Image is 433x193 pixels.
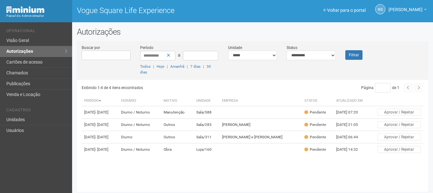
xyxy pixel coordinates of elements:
span: | [187,64,188,69]
td: [DATE] 14:32 [334,143,369,156]
a: NS [375,4,385,14]
span: - [DATE] [95,147,108,152]
h2: Autorizações [77,27,428,37]
td: [DATE] [82,119,118,131]
button: Aprovar / Rejeitar [377,121,421,128]
td: Sala/588 [194,106,219,119]
label: Unidade [228,45,242,51]
th: Motivo [161,96,194,106]
td: Diurno [118,131,161,143]
a: [PERSON_NAME] [389,8,427,13]
td: Diurno / Noturno [118,106,161,119]
td: Obra [161,143,194,156]
th: Unidade [194,96,219,106]
label: Status [287,45,297,51]
a: Voltar para o portal [323,8,366,13]
h1: Vogue Square Life Experience [77,6,248,15]
span: Página de 1 [361,86,399,90]
td: Sala/311 [194,131,219,143]
span: | [167,64,168,69]
th: Atualizado em [334,96,369,106]
a: Amanhã [170,64,184,69]
td: Diurno / Noturno [118,119,161,131]
th: Período [82,96,118,106]
a: 7 dias [190,64,200,69]
span: Nicolle Silva [389,1,423,12]
td: [PERSON_NAME] [220,119,302,131]
td: [DATE] 21:05 [334,119,369,131]
label: Período [140,45,153,51]
div: Pendente [304,122,326,128]
span: a [178,52,180,58]
td: Sala/283 [194,119,219,131]
td: Manutenção [161,106,194,119]
div: Exibindo 1-4 de 4 itens encontrados [82,83,250,93]
td: [DATE] [82,106,118,119]
td: Outros [161,119,194,131]
td: Loja/160 [194,143,219,156]
span: | [203,64,204,69]
td: [DATE] 07:20 [334,106,369,119]
button: Filtrar [345,50,362,60]
a: Hoje [157,64,164,69]
td: [DATE] 06:44 [334,131,369,143]
button: Aprovar / Rejeitar [377,109,421,116]
span: - [DATE] [95,122,108,127]
li: Operacional [6,29,67,35]
button: Aprovar / Rejeitar [377,146,421,153]
button: Aprovar / Rejeitar [377,134,421,141]
td: [DATE] [82,131,118,143]
div: Pendente [304,110,326,115]
label: Buscar por [82,45,100,51]
div: Painel do Administrador [6,13,67,19]
div: Pendente [304,134,326,140]
span: - [DATE] [95,135,108,139]
a: Todos [140,64,151,69]
th: Horário [118,96,161,106]
td: Outros [161,131,194,143]
td: [PERSON_NAME] e [PERSON_NAME] [220,131,302,143]
td: Diurno / Noturno [118,143,161,156]
div: Pendente [304,147,326,152]
td: [DATE] [82,143,118,156]
span: - [DATE] [95,110,108,114]
span: | [153,64,154,69]
li: Cadastros [6,108,67,114]
th: Status [302,96,334,106]
img: Minium [6,6,44,13]
th: Empresa [220,96,302,106]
